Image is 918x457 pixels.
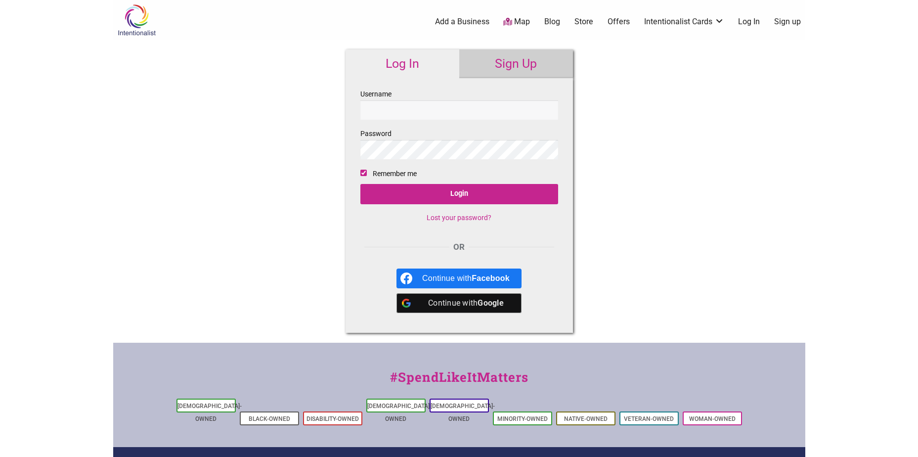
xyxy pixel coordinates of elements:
a: Disability-Owned [306,415,359,422]
label: Remember me [373,168,417,180]
a: Continue with <b>Google</b> [396,293,522,313]
input: Password [360,140,558,159]
a: [DEMOGRAPHIC_DATA]-Owned [177,403,242,422]
a: Offers [608,16,630,27]
label: Password [360,128,558,159]
a: Minority-Owned [497,415,548,422]
b: Google [478,298,504,308]
a: Continue with <b>Facebook</b> [396,269,522,288]
a: Native-Owned [564,415,608,422]
a: Log In [346,49,459,78]
a: Woman-Owned [689,415,736,422]
a: Add a Business [435,16,489,27]
a: Lost your password? [427,214,491,222]
div: Continue with [422,293,510,313]
a: Log In [738,16,760,27]
a: Blog [544,16,560,27]
a: Veteran-Owned [624,415,674,422]
input: Login [360,184,558,204]
div: Continue with [422,269,510,288]
div: OR [360,241,558,254]
a: Intentionalist Cards [644,16,724,27]
div: #SpendLikeItMatters [113,367,805,397]
img: Intentionalist [113,4,160,36]
input: Username [360,100,558,120]
a: [DEMOGRAPHIC_DATA]-Owned [431,403,495,422]
a: Map [503,16,530,28]
a: Sign up [774,16,801,27]
a: Store [574,16,593,27]
a: Sign Up [459,49,573,78]
label: Username [360,88,558,120]
a: Black-Owned [249,415,290,422]
b: Facebook [472,274,510,282]
a: [DEMOGRAPHIC_DATA]-Owned [367,403,432,422]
